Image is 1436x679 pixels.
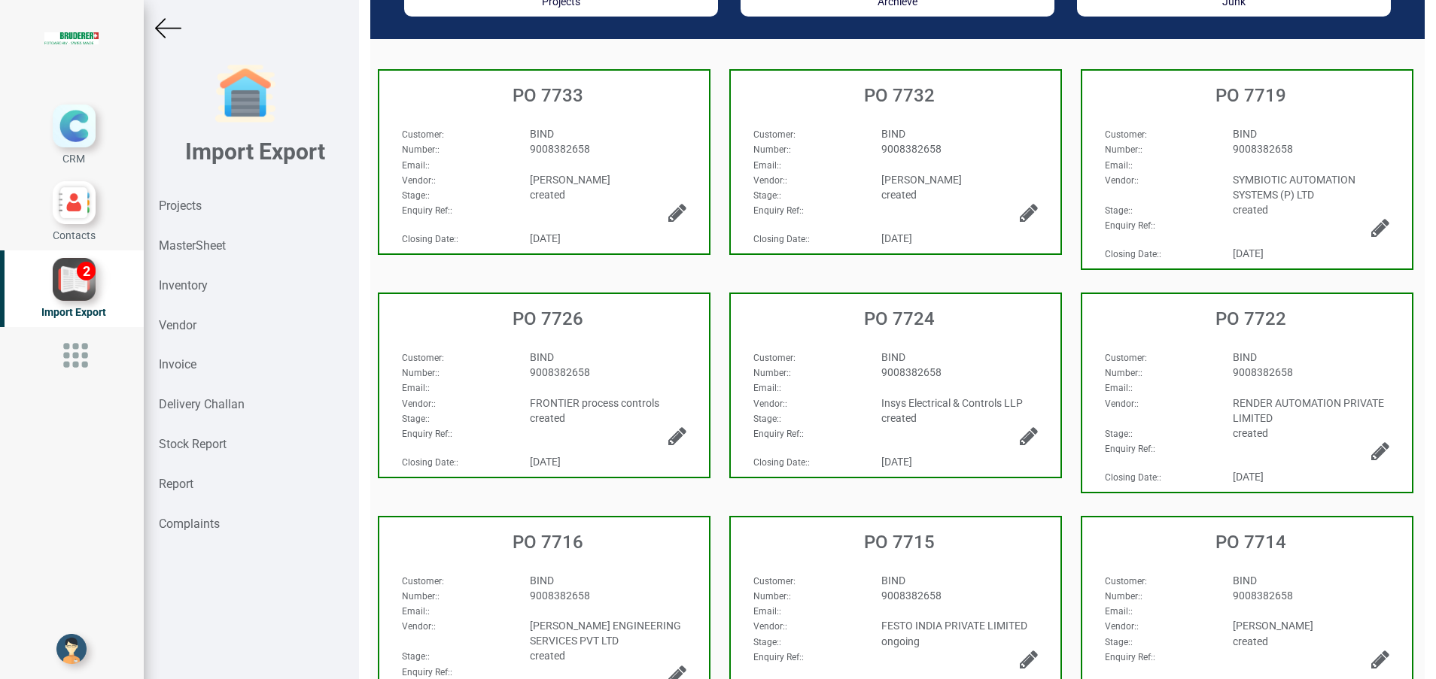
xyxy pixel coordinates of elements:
[402,606,427,617] strong: Email:
[738,532,1060,552] h3: PO 7715
[402,606,430,617] span: :
[1105,220,1153,231] strong: Enquiry Ref:
[530,650,565,662] span: created
[159,397,245,411] strong: Delivery Challan
[530,351,554,363] span: BIND
[215,64,275,124] img: garage-closed.png
[881,128,905,140] span: BIND
[753,175,785,186] strong: Vendor:
[1105,205,1130,216] strong: Stage:
[753,399,785,409] strong: Vendor:
[753,457,810,468] span: :
[402,383,430,393] span: :
[402,175,434,186] strong: Vendor:
[402,651,430,662] span: :
[753,205,802,216] strong: Enquiry Ref:
[1233,397,1384,424] span: RENDER AUTOMATION PRIVATE LIMITED
[753,144,791,155] span: :
[753,414,781,424] span: :
[1105,576,1145,587] strong: Customer
[387,309,709,329] h3: PO 7726
[1105,621,1136,632] strong: Vendor:
[402,621,436,632] span: :
[1105,129,1147,140] span: :
[53,229,96,241] span: Contacts
[753,429,802,439] strong: Enquiry Ref:
[753,652,804,662] span: :
[1105,399,1139,409] span: :
[402,144,437,155] strong: Number:
[881,574,905,587] span: BIND
[387,532,709,552] h3: PO 7716
[1105,353,1147,363] span: :
[402,205,450,216] strong: Enquiry Ref:
[1105,249,1159,259] strong: Closing Date:
[402,234,456,244] strong: Closing Date:
[159,278,208,293] strong: Inventory
[753,144,789,155] strong: Number:
[402,190,430,201] span: :
[530,366,590,378] span: 9008382658
[753,606,781,617] span: :
[159,357,196,371] strong: Invoice
[402,144,440,155] span: :
[1090,532,1412,552] h3: PO 7714
[1090,309,1412,329] h3: PO 7722
[1105,576,1147,587] span: :
[1105,160,1133,171] span: :
[1105,606,1130,617] strong: Email:
[402,651,427,662] strong: Stage:
[753,637,779,647] strong: Stage:
[530,574,554,587] span: BIND
[1105,591,1142,602] span: :
[1233,427,1268,439] span: created
[738,309,1060,329] h3: PO 7724
[402,205,452,216] span: :
[881,366,942,378] span: 9008382658
[402,160,427,171] strong: Email:
[1105,368,1142,378] span: :
[1105,444,1155,454] span: :
[753,383,779,393] strong: Email:
[1105,637,1130,647] strong: Stage:
[1105,652,1155,662] span: :
[159,517,220,531] strong: Complaints
[753,621,787,632] span: :
[1105,383,1130,393] strong: Email:
[1233,143,1293,155] span: 9008382658
[753,414,779,424] strong: Stage:
[159,238,226,253] strong: MasterSheet
[159,199,202,213] strong: Projects
[1105,175,1136,186] strong: Vendor:
[530,189,565,201] span: created
[753,576,796,587] span: :
[530,456,561,468] span: [DATE]
[1105,144,1142,155] span: :
[402,190,427,201] strong: Stage:
[402,383,427,393] strong: Email:
[402,667,452,677] span: :
[402,399,436,409] span: :
[402,576,442,587] strong: Customer
[1233,574,1257,587] span: BIND
[530,128,554,140] span: BIND
[402,353,444,363] span: :
[1233,174,1355,201] span: SYMBIOTIC AUTOMATION SYSTEMS (P) LTD
[402,591,437,602] strong: Number:
[753,234,808,244] strong: Closing Date:
[1233,471,1264,483] span: [DATE]
[1233,247,1264,259] span: [DATE]
[1105,383,1133,393] span: :
[402,368,437,378] strong: Number:
[1105,621,1139,632] span: :
[402,129,444,140] span: :
[1233,351,1257,363] span: BIND
[753,129,796,140] span: :
[1105,249,1161,259] span: :
[753,429,804,439] span: :
[1105,472,1161,483] span: :
[402,353,442,363] strong: Customer
[402,429,450,439] strong: Enquiry Ref:
[402,457,458,468] span: :
[753,606,779,617] strong: Email:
